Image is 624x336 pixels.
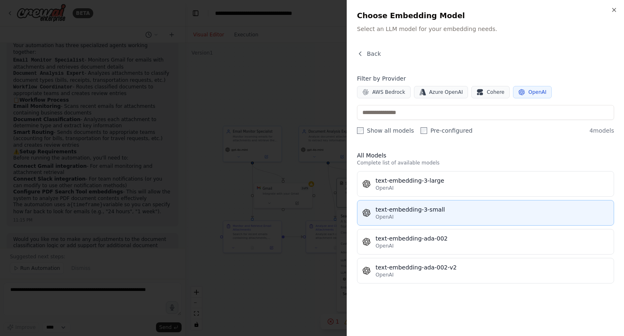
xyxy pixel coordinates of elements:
[372,89,405,95] span: AWS Bedrock
[357,151,614,160] h3: All Models
[357,126,414,135] label: Show all models
[376,176,609,185] div: text-embedding-3-large
[357,10,614,21] h2: Choose Embedding Model
[357,50,381,58] button: Back
[357,200,614,226] button: text-embedding-3-smallOpenAI
[367,50,381,58] span: Back
[528,89,546,95] span: OpenAI
[376,185,394,191] span: OpenAI
[357,74,614,83] h4: Filter by Provider
[471,86,510,98] button: Cohere
[357,127,364,134] input: Show all models
[376,234,609,243] div: text-embedding-ada-002
[376,243,394,249] span: OpenAI
[357,160,614,166] p: Complete list of available models
[589,126,614,135] span: 4 models
[376,205,609,214] div: text-embedding-3-small
[421,126,473,135] label: Pre-configured
[513,86,552,98] button: OpenAI
[414,86,468,98] button: Azure OpenAI
[429,89,463,95] span: Azure OpenAI
[357,25,614,33] p: Select an LLM model for your embedding needs.
[357,171,614,197] button: text-embedding-3-largeOpenAI
[376,214,394,220] span: OpenAI
[421,127,427,134] input: Pre-configured
[357,86,411,98] button: AWS Bedrock
[487,89,504,95] span: Cohere
[357,258,614,284] button: text-embedding-ada-002-v2OpenAI
[376,272,394,278] span: OpenAI
[376,263,609,272] div: text-embedding-ada-002-v2
[357,229,614,255] button: text-embedding-ada-002OpenAI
